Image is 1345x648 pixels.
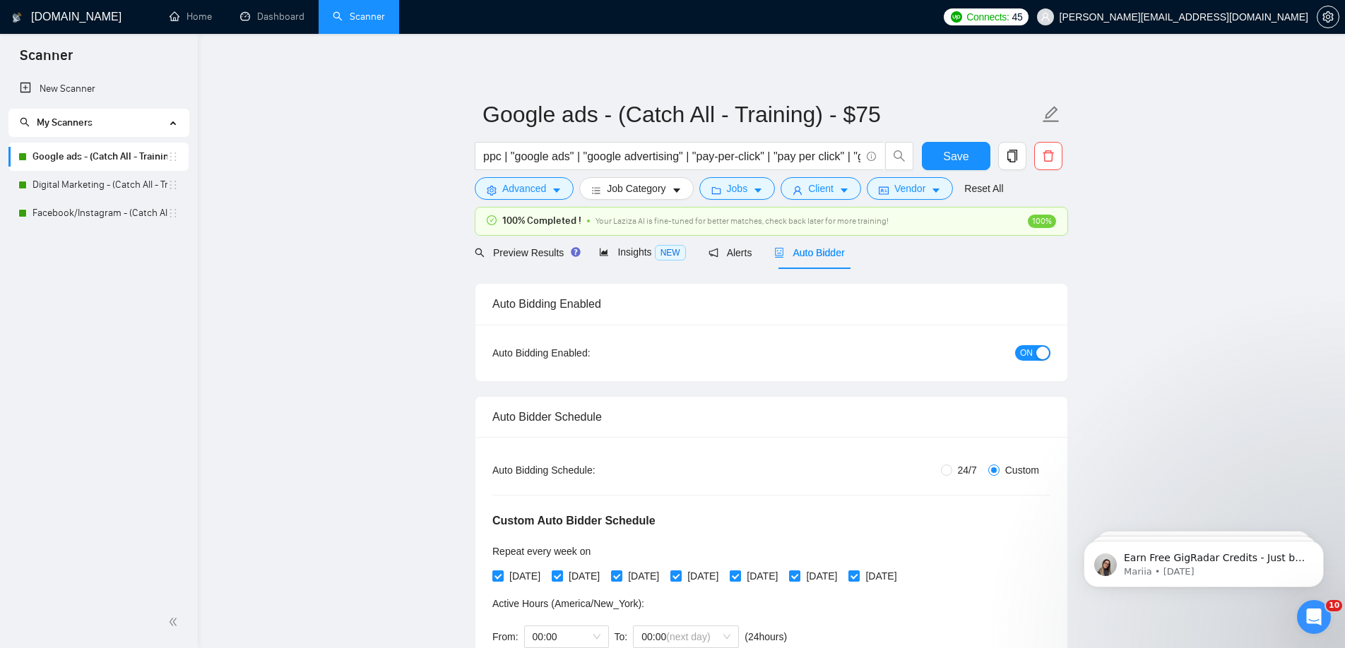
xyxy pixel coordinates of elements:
[1020,345,1033,361] span: ON
[333,11,385,23] a: searchScanner
[1317,6,1339,28] button: setting
[839,185,849,196] span: caret-down
[167,179,179,191] span: holder
[8,143,189,171] li: Google ads - (Catch All - Training) - $75
[69,7,101,18] h1: Nazar
[12,6,22,29] img: logo
[1035,150,1062,162] span: delete
[1034,142,1062,170] button: delete
[9,6,36,32] button: go back
[22,462,33,474] button: Emoji picker
[599,247,609,257] span: area-chart
[879,185,889,196] span: idcard
[37,116,93,128] span: My Scanners
[699,177,776,200] button: folderJobscaret-down
[492,598,644,609] span: Active Hours ( America/New_York ):
[886,150,913,162] span: search
[741,568,783,584] span: [DATE]
[753,185,763,196] span: caret-down
[727,181,748,196] span: Jobs
[860,568,902,584] span: [DATE]
[1028,215,1056,228] span: 100%
[58,89,229,160] strong: Error message: "An internal error occurred on Upwork. Please try submitting this proposal manuall...
[58,186,239,301] strong: Error message: "The chosen freelancer's location is currently unavailable. We kindly ask that you...
[533,626,600,647] span: 00:00
[1000,462,1045,478] span: Custom
[8,45,84,75] span: Scanner
[240,11,304,23] a: dashboardDashboard
[1326,600,1342,611] span: 10
[808,181,834,196] span: Client
[774,247,844,258] span: Auto Bidder
[672,185,682,196] span: caret-down
[11,360,232,432] div: Hello! I’m Nazar, and I’ll gladly support you with your request 😊Please allow me a couple of minu...
[943,148,968,165] span: Save
[1297,600,1331,634] iframe: Intercom live chat
[23,368,220,396] div: Hello! I’m Nazar, and I’ll gladly support you with your request 😊
[711,185,721,196] span: folder
[502,181,546,196] span: Advanced
[487,185,497,196] span: setting
[655,245,686,260] span: NEW
[8,75,189,103] li: New Scanner
[599,246,685,258] span: Insights
[615,631,628,642] span: To:
[8,171,189,199] li: Digital Marketing - (Catch All - Training)-$100 hr.
[483,148,860,165] input: Search Freelance Jobs...
[11,23,271,361] div: AI Assistant from GigRadar 📡 says…
[67,462,78,474] button: Upload attachment
[475,247,576,258] span: Preview Results
[641,626,730,647] span: 00:00
[1062,511,1345,610] iframe: Intercom notifications message
[492,631,519,642] span: From:
[682,568,724,584] span: [DATE]
[885,142,913,170] button: search
[11,360,271,457] div: Nazar says…
[666,631,710,642] span: (next day)
[867,152,876,161] span: info-circle
[20,117,30,127] span: search
[32,143,167,171] a: Google ads - (Catch All - Training) - $75
[964,181,1003,196] a: Reset All
[951,11,962,23] img: upwork-logo.png
[45,462,56,474] button: Gif picker
[492,546,591,557] span: Repeat every week on
[1012,9,1023,25] span: 45
[242,457,265,479] button: Send a message…
[492,345,678,361] div: Auto Bidding Enabled:
[32,199,167,227] a: Facebook/Instagram - (Catch All - Training)
[44,24,271,76] div: ✅ How To: Connect your agency to [DOMAIN_NAME]
[97,325,231,337] span: More in the Help Center
[167,151,179,162] span: holder
[475,177,574,200] button: settingAdvancedcaret-down
[966,9,1009,25] span: Connects:
[492,397,1050,437] div: Auto Bidder Schedule
[487,215,497,225] span: check-circle
[1042,105,1060,124] span: edit
[569,246,582,258] div: Tooltip anchor
[607,181,665,196] span: Job Category
[781,177,861,200] button: userClientcaret-down
[563,568,605,584] span: [DATE]
[492,512,656,529] h5: Custom Auto Bidder Schedule
[579,177,693,200] button: barsJob Categorycaret-down
[32,171,167,199] a: Digital Marketing - (Catch All - Training)-$100 hr.
[952,462,983,478] span: 24/7
[8,199,189,227] li: Facebook/Instagram - (Catch All - Training)
[591,185,601,196] span: bars
[745,631,787,642] span: ( 24 hours)
[44,314,271,349] a: More in the Help Center
[20,116,93,128] span: My Scanners
[247,6,273,32] button: Home
[167,208,179,219] span: holder
[800,568,843,584] span: [DATE]
[475,248,485,258] span: search
[69,18,97,32] p: Active
[1317,11,1339,23] a: setting
[40,8,63,30] img: Profile image for Nazar
[894,181,925,196] span: Vendor
[44,173,271,314] div: Error message: "The chosen freelancer's location is currently unavailable. We kindly ask that you...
